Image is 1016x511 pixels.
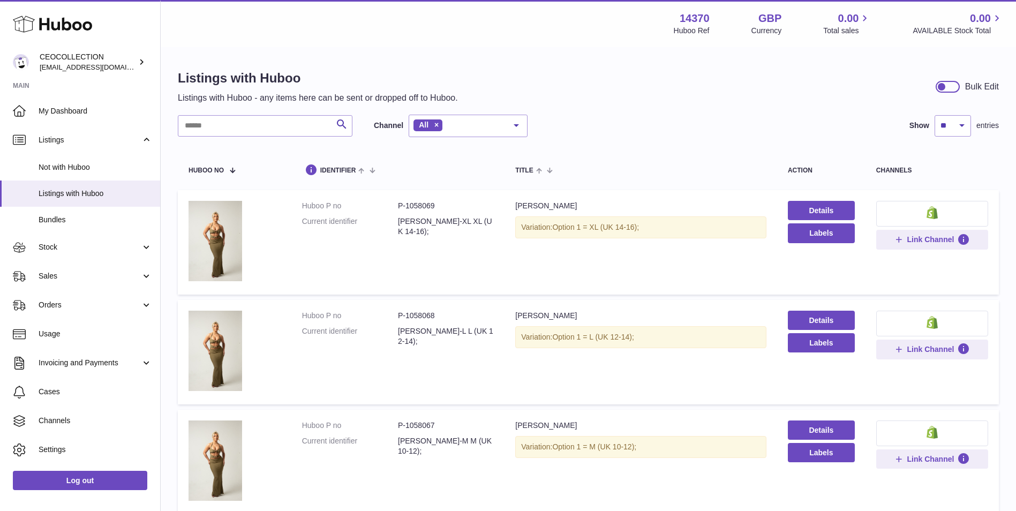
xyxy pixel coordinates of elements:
[39,162,152,172] span: Not with Huboo
[515,201,766,211] div: [PERSON_NAME]
[13,471,147,490] a: Log out
[680,11,710,26] strong: 14370
[970,11,991,26] span: 0.00
[39,329,152,339] span: Usage
[965,81,999,93] div: Bulk Edit
[674,26,710,36] div: Huboo Ref
[302,216,398,237] dt: Current identifier
[39,416,152,426] span: Channels
[189,311,242,391] img: DAWN
[13,54,29,70] img: internalAdmin-14370@internal.huboo.com
[788,333,855,352] button: Labels
[907,454,954,464] span: Link Channel
[552,223,639,231] span: Option 1 = XL (UK 14-16);
[398,420,494,431] dd: P-1058067
[302,436,398,456] dt: Current identifier
[823,26,871,36] span: Total sales
[398,216,494,237] dd: [PERSON_NAME]-XL XL (UK 14-16);
[398,201,494,211] dd: P-1058069
[515,326,766,348] div: Variation:
[788,223,855,243] button: Labels
[374,121,403,131] label: Channel
[788,167,855,174] div: action
[39,135,141,145] span: Listings
[913,11,1003,36] a: 0.00 AVAILABLE Stock Total
[876,449,988,469] button: Link Channel
[927,316,938,329] img: shopify-small.png
[927,206,938,219] img: shopify-small.png
[758,11,781,26] strong: GBP
[909,121,929,131] label: Show
[876,167,988,174] div: channels
[788,201,855,220] a: Details
[39,387,152,397] span: Cases
[552,442,636,451] span: Option 1 = M (UK 10-12);
[398,311,494,321] dd: P-1058068
[398,436,494,456] dd: [PERSON_NAME]-M M (UK 10-12);
[907,344,954,354] span: Link Channel
[320,167,356,174] span: identifier
[40,63,157,71] span: [EMAIL_ADDRESS][DOMAIN_NAME]
[515,420,766,431] div: [PERSON_NAME]
[876,230,988,249] button: Link Channel
[913,26,1003,36] span: AVAILABLE Stock Total
[927,426,938,439] img: shopify-small.png
[976,121,999,131] span: entries
[39,242,141,252] span: Stock
[302,326,398,347] dt: Current identifier
[552,333,634,341] span: Option 1 = L (UK 12-14);
[178,92,458,104] p: Listings with Huboo - any items here can be sent or dropped off to Huboo.
[39,358,141,368] span: Invoicing and Payments
[788,443,855,462] button: Labels
[515,311,766,321] div: [PERSON_NAME]
[189,201,242,281] img: DAWN
[788,420,855,440] a: Details
[788,311,855,330] a: Details
[178,70,458,87] h1: Listings with Huboo
[39,106,152,116] span: My Dashboard
[39,215,152,225] span: Bundles
[302,311,398,321] dt: Huboo P no
[39,300,141,310] span: Orders
[189,167,224,174] span: Huboo no
[398,326,494,347] dd: [PERSON_NAME]-L L (UK 12-14);
[40,52,136,72] div: CEOCOLLECTION
[39,271,141,281] span: Sales
[302,201,398,211] dt: Huboo P no
[515,436,766,458] div: Variation:
[189,420,242,501] img: DAWN
[39,445,152,455] span: Settings
[907,235,954,244] span: Link Channel
[876,340,988,359] button: Link Channel
[515,216,766,238] div: Variation:
[39,189,152,199] span: Listings with Huboo
[751,26,782,36] div: Currency
[838,11,859,26] span: 0.00
[823,11,871,36] a: 0.00 Total sales
[515,167,533,174] span: title
[419,121,428,129] span: All
[302,420,398,431] dt: Huboo P no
